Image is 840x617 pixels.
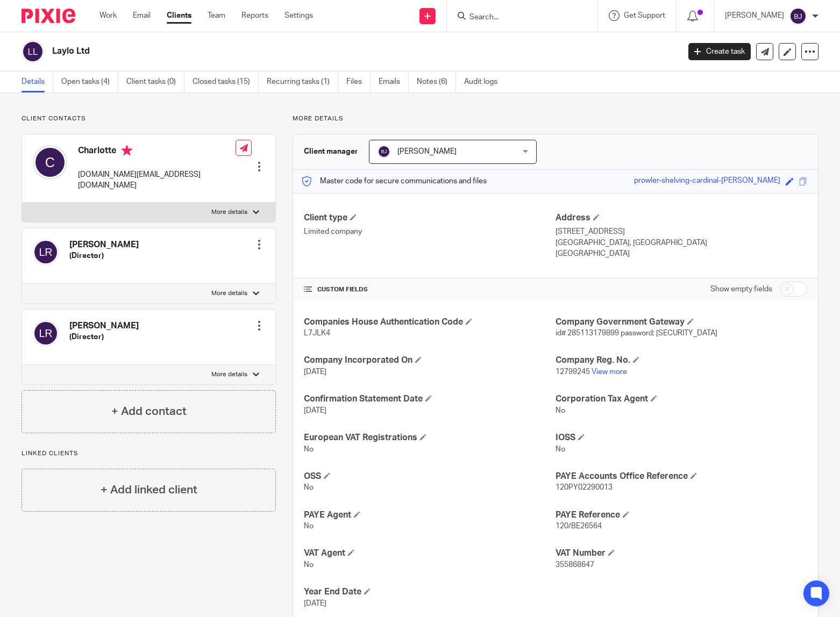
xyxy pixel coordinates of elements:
[69,250,139,261] h5: (Director)
[61,71,118,92] a: Open tasks (4)
[304,522,314,530] span: No
[556,212,807,224] h4: Address
[293,114,818,123] p: More details
[304,561,314,569] span: No
[556,484,613,491] span: 120PY02290013
[304,586,556,598] h4: Year End Date
[211,208,247,217] p: More details
[211,289,247,298] p: More details
[193,71,259,92] a: Closed tasks (15)
[464,71,506,92] a: Audit logs
[304,548,556,559] h4: VAT Agent
[379,71,409,92] a: Emails
[301,176,487,186] p: Master code for secure communications and files
[556,238,807,248] p: [GEOGRAPHIC_DATA], [GEOGRAPHIC_DATA]
[725,10,784,21] p: [PERSON_NAME]
[556,393,807,405] h4: Corporation Tax Agent
[304,600,326,607] span: [DATE]
[211,370,247,379] p: More details
[556,471,807,482] h4: PAYE Accounts Office Reference
[78,145,236,159] h4: Charlotte
[304,317,556,328] h4: Companies House Authentication Code
[101,482,197,498] h4: + Add linked client
[267,71,338,92] a: Recurring tasks (1)
[304,393,556,405] h4: Confirmation Statement Date
[111,403,187,420] h4: + Add contact
[789,8,807,25] img: svg%3E
[167,10,191,21] a: Clients
[33,145,67,180] img: svg%3E
[69,332,139,342] h5: (Director)
[468,13,565,23] input: Search
[304,285,556,294] h4: CUSTOM FIELDS
[78,169,236,191] p: [DOMAIN_NAME][EMAIL_ADDRESS][DOMAIN_NAME]
[122,145,132,156] i: Primary
[397,148,457,155] span: [PERSON_NAME]
[284,10,313,21] a: Settings
[634,175,780,188] div: prowler-shelving-cardinal-[PERSON_NAME]
[304,212,556,224] h4: Client type
[304,329,330,337] span: L7JLK4
[304,368,326,376] span: [DATE]
[556,368,590,376] span: 12799245
[22,9,75,23] img: Pixie
[592,368,627,376] a: View more
[556,522,602,530] span: 120/BE26564
[208,10,225,21] a: Team
[126,71,184,92] a: Client tasks (0)
[133,10,151,21] a: Email
[304,510,556,521] h4: PAYE Agent
[624,12,665,19] span: Get Support
[556,548,807,559] h4: VAT Number
[22,114,276,123] p: Client contacts
[22,71,53,92] a: Details
[304,446,314,453] span: No
[378,145,390,158] img: svg%3E
[33,239,59,265] img: svg%3E
[417,71,456,92] a: Notes (6)
[556,317,807,328] h4: Company Government Gateway
[304,355,556,366] h4: Company Incorporated On
[304,146,358,157] h3: Client manager
[556,432,807,443] h4: IOSS
[69,320,139,332] h4: [PERSON_NAME]
[346,71,371,92] a: Files
[556,226,807,237] p: [STREET_ADDRESS]
[556,407,565,414] span: No
[304,432,556,443] h4: European VAT Registrations
[304,484,314,491] span: No
[22,449,276,458] p: Linked clients
[52,46,548,57] h2: Laylo Ltd
[33,320,59,346] img: svg%3E
[241,10,268,21] a: Reports
[556,355,807,366] h4: Company Reg. No.
[99,10,117,21] a: Work
[22,40,44,63] img: svg%3E
[556,446,565,453] span: No
[556,248,807,259] p: [GEOGRAPHIC_DATA]
[69,239,139,250] h4: [PERSON_NAME]
[556,329,717,337] span: id# 285113179899 password: [SECURITY_DATA]
[710,284,772,295] label: Show empty fields
[304,407,326,414] span: [DATE]
[688,43,751,60] a: Create task
[556,561,594,569] span: 355868647
[304,226,556,237] p: Limited company
[304,471,556,482] h4: OSS
[556,510,807,521] h4: PAYE Reference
